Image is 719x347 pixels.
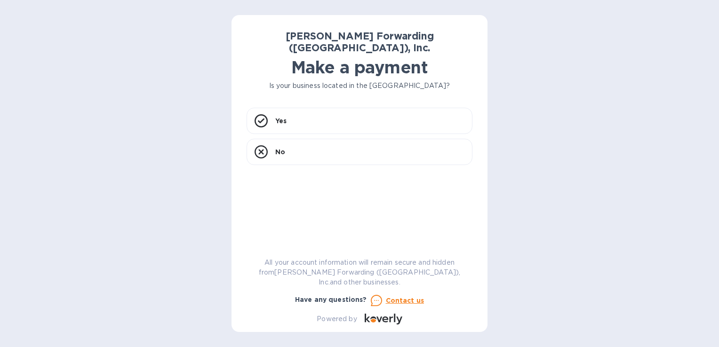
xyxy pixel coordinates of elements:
p: Is your business located in the [GEOGRAPHIC_DATA]? [247,81,472,91]
h1: Make a payment [247,57,472,77]
b: Have any questions? [295,296,367,303]
p: Powered by [317,314,357,324]
p: Yes [275,116,287,126]
p: No [275,147,285,157]
b: [PERSON_NAME] Forwarding ([GEOGRAPHIC_DATA]), Inc. [286,30,434,54]
u: Contact us [386,297,424,304]
p: All your account information will remain secure and hidden from [PERSON_NAME] Forwarding ([GEOGRA... [247,258,472,287]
